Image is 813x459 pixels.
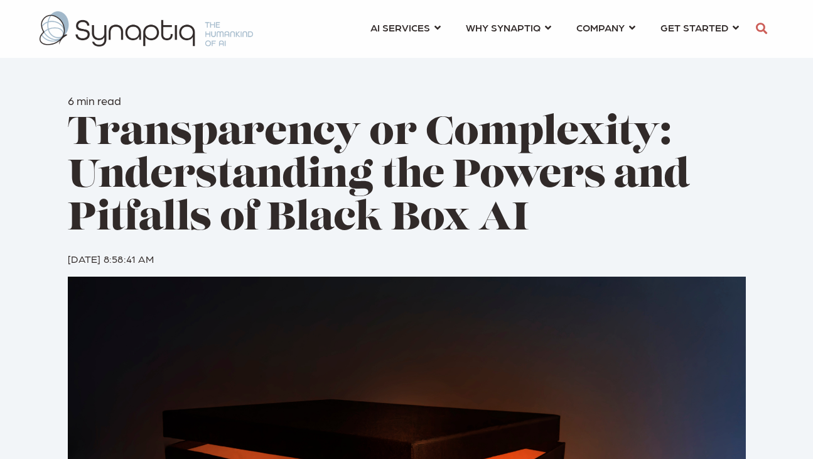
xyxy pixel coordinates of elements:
a: GET STARTED [660,16,739,39]
a: AI SERVICES [370,16,441,39]
nav: menu [358,6,751,52]
span: GET STARTED [660,19,728,36]
span: Transparency or Complexity: Understanding the Powers and Pitfalls of Black Box AI [68,114,689,240]
span: WHY SYNAPTIQ [466,19,541,36]
span: COMPANY [576,19,625,36]
a: COMPANY [576,16,635,39]
h6: 6 min read [68,94,746,108]
span: [DATE] 8:58:41 AM [68,252,154,265]
img: synaptiq logo-2 [40,11,253,47]
span: AI SERVICES [370,19,430,36]
a: WHY SYNAPTIQ [466,16,551,39]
